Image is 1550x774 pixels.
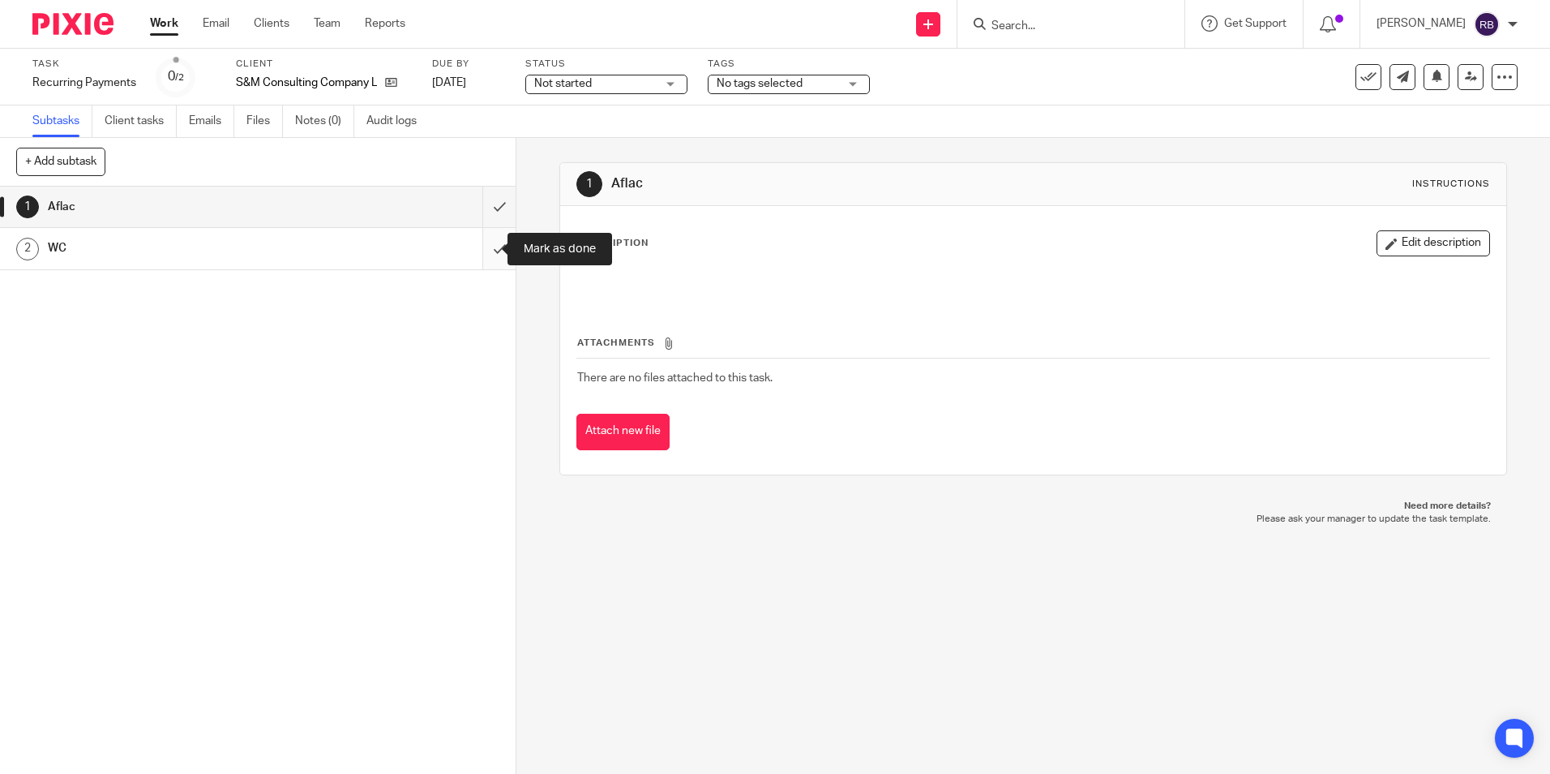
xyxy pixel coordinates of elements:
[534,78,592,89] span: Not started
[576,500,1490,513] p: Need more details?
[32,13,113,35] img: Pixie
[203,15,229,32] a: Email
[717,78,803,89] span: No tags selected
[295,105,354,137] a: Notes (0)
[16,238,39,260] div: 2
[1412,178,1490,191] div: Instructions
[1474,11,1500,37] img: svg%3E
[576,237,649,250] p: Description
[150,15,178,32] a: Work
[432,77,466,88] span: [DATE]
[577,372,773,384] span: There are no files attached to this task.
[48,236,327,260] h1: WC
[175,73,184,82] small: /2
[366,105,429,137] a: Audit logs
[236,75,377,91] p: S&M Consulting Company LLC
[708,58,870,71] label: Tags
[105,105,177,137] a: Client tasks
[246,105,283,137] a: Files
[16,148,105,175] button: + Add subtask
[32,105,92,137] a: Subtasks
[576,414,670,450] button: Attach new file
[168,67,184,86] div: 0
[576,171,602,197] div: 1
[365,15,405,32] a: Reports
[1224,18,1287,29] span: Get Support
[48,195,327,219] h1: Aflac
[432,58,505,71] label: Due by
[189,105,234,137] a: Emails
[32,75,136,91] div: Recurring Payments
[525,58,687,71] label: Status
[1377,230,1490,256] button: Edit description
[236,58,412,71] label: Client
[254,15,289,32] a: Clients
[1377,15,1466,32] p: [PERSON_NAME]
[577,338,655,347] span: Attachments
[611,175,1068,192] h1: Aflac
[990,19,1136,34] input: Search
[16,196,39,218] div: 1
[576,513,1490,526] p: Please ask your manager to update the task template.
[32,58,136,71] label: Task
[314,15,340,32] a: Team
